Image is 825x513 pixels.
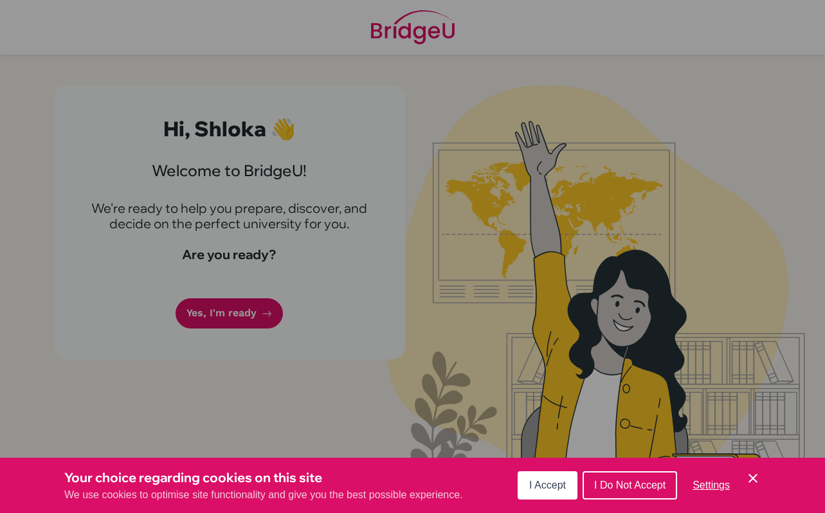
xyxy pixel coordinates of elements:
span: I Do Not Accept [594,480,666,491]
p: We use cookies to optimise site functionality and give you the best possible experience. [64,487,463,503]
button: I Do Not Accept [583,471,677,500]
span: Settings [693,480,730,491]
button: Save and close [745,471,761,486]
button: I Accept [518,471,577,500]
button: Settings [682,473,740,498]
span: I Accept [529,480,566,491]
h3: Your choice regarding cookies on this site [64,468,463,487]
